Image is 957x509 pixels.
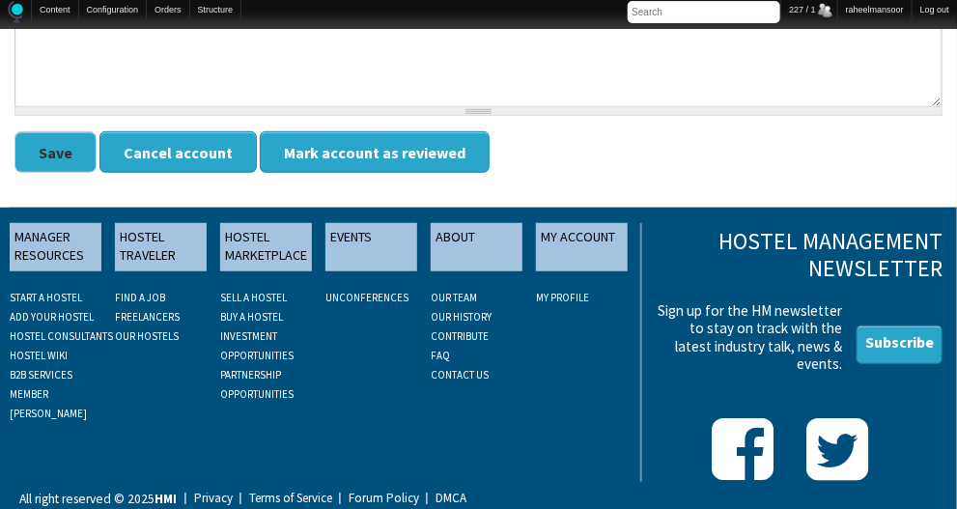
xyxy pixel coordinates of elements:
a: FREELANCERS [115,310,180,324]
strong: HMI [155,491,177,507]
a: Privacy [181,494,233,503]
a: SELL A HOSTEL [220,291,287,304]
a: My Profile [536,291,589,304]
a: CONTRIBUTE [431,329,489,343]
button: Mark account as reviewed [260,131,490,173]
a: HOSTEL CONSULTANTS [10,329,113,343]
a: Terms of Service [236,494,332,503]
a: MEMBER [PERSON_NAME] [10,387,87,420]
a: ABOUT [431,223,522,271]
a: ADD YOUR HOSTEL [10,310,94,324]
a: HOSTEL WIKI [10,349,68,362]
button: Cancel account [99,131,257,173]
a: START A HOSTEL [10,291,82,304]
a: INVESTMENT OPPORTUNITIES [220,329,294,362]
a: OUR TEAM [431,291,477,304]
button: Save [14,131,97,173]
a: HOSTEL TRAVELER [115,223,207,271]
p: Sign up for the HM newsletter to stay on track with the latest industry talk, news & events. [656,302,842,373]
a: Forum Policy [335,494,419,503]
a: PARTNERSHIP OPPORTUNITIES [220,368,294,401]
a: B2B SERVICES [10,368,72,382]
a: BUY A HOSTEL [220,310,283,324]
a: UNCONFERENCES [325,291,408,304]
input: Search [628,1,780,23]
a: OUR HOSTELS [115,329,179,343]
a: EVENTS [325,223,417,271]
h3: Hostel Management Newsletter [656,228,943,284]
a: DMCA [422,494,466,503]
a: CONTACT US [431,368,489,382]
a: FAQ [431,349,450,362]
a: MANAGER RESOURCES [10,223,101,271]
a: Subscribe [857,325,943,364]
a: MY ACCOUNT [536,223,628,271]
img: Home [8,1,23,23]
a: FIND A JOB [115,291,165,304]
a: HOSTEL MARKETPLACE [220,223,312,271]
a: OUR HISTORY [431,310,492,324]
